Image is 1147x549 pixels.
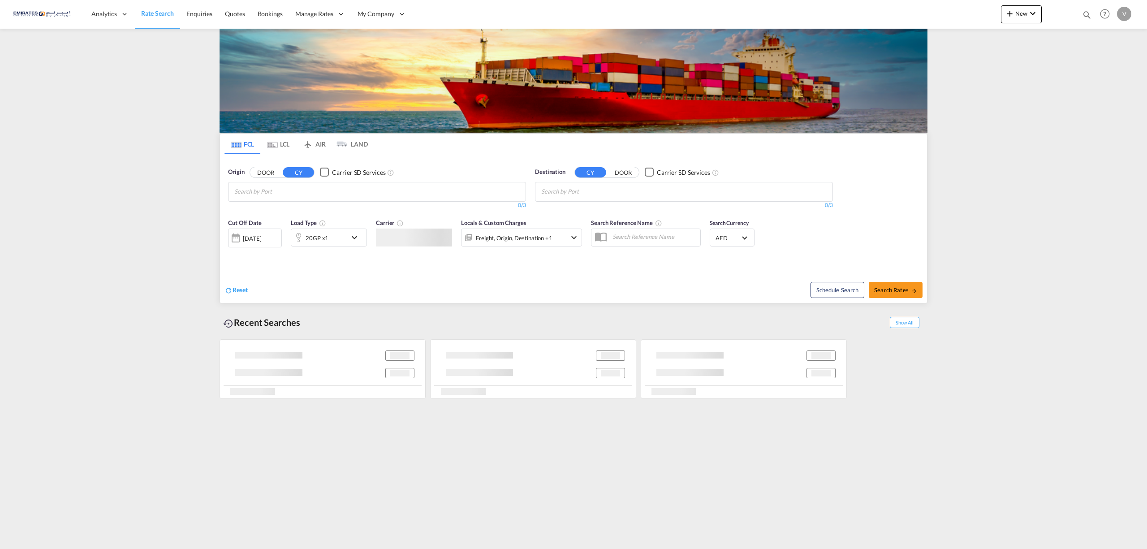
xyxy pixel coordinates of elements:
md-chips-wrap: Chips container with autocompletion. Enter the text area, type text to search, and then use the u... [233,182,323,199]
input: Chips input. [234,185,319,199]
span: Locals & Custom Charges [461,219,526,226]
span: Destination [535,168,565,177]
span: Show All [890,317,919,328]
div: 0/3 [228,202,526,209]
div: Help [1097,6,1117,22]
span: Carrier [376,219,404,226]
md-chips-wrap: Chips container with autocompletion. Enter the text area, type text to search, and then use the u... [540,182,630,199]
md-tab-item: FCL [224,134,260,154]
md-icon: icon-plus 400-fg [1005,8,1015,19]
md-icon: icon-chevron-down [349,232,364,243]
div: [DATE] [243,234,261,242]
div: V [1117,7,1131,21]
div: OriginDOOR CY Checkbox No InkUnchecked: Search for CY (Container Yard) services for all selected ... [220,154,927,303]
span: AED [716,234,741,242]
button: Search Ratesicon-arrow-right [869,282,923,298]
md-icon: The selected Trucker/Carrierwill be displayed in the rate results If the rates are from another f... [397,220,404,227]
md-select: Select Currency: د.إ AEDUnited Arab Emirates Dirham [715,231,750,244]
span: New [1005,10,1038,17]
div: 20GP x1icon-chevron-down [291,229,367,246]
md-icon: icon-backup-restore [223,318,234,329]
div: Carrier SD Services [332,168,385,177]
span: Search Currency [710,220,749,226]
md-icon: icon-chevron-down [569,232,579,243]
span: Search Reference Name [591,219,662,226]
div: 20GP x1 [306,232,328,244]
button: DOOR [608,167,639,177]
span: Reset [233,286,248,294]
md-tab-item: LCL [260,134,296,154]
md-icon: icon-chevron-down [1027,8,1038,19]
div: Recent Searches [220,312,304,333]
md-checkbox: Checkbox No Ink [645,168,710,177]
div: 0/3 [535,202,833,209]
span: My Company [358,9,394,18]
span: Help [1097,6,1113,22]
md-checkbox: Checkbox No Ink [320,168,385,177]
span: Bookings [258,10,283,17]
span: Enquiries [186,10,212,17]
md-icon: Unchecked: Search for CY (Container Yard) services for all selected carriers.Checked : Search for... [387,169,394,176]
md-icon: icon-arrow-right [911,288,917,294]
span: Rate Search [141,9,174,17]
div: Freight Origin Destination Factory Stuffing [476,232,552,244]
input: Chips input. [541,185,626,199]
span: Origin [228,168,244,177]
img: LCL+%26+FCL+BACKGROUND.png [220,29,927,133]
button: Note: By default Schedule search will only considerorigin ports, destination ports and cut off da... [811,282,864,298]
span: Quotes [225,10,245,17]
md-icon: icon-information-outline [319,220,326,227]
md-icon: icon-refresh [224,286,233,294]
input: Search Reference Name [608,230,700,243]
md-icon: Your search will be saved by the below given name [655,220,662,227]
span: Load Type [291,219,326,226]
button: CY [575,167,606,177]
span: Analytics [91,9,117,18]
div: Carrier SD Services [657,168,710,177]
md-icon: Unchecked: Search for CY (Container Yard) services for all selected carriers.Checked : Search for... [712,169,719,176]
div: icon-refreshReset [224,285,248,295]
span: Manage Rates [295,9,333,18]
md-tab-item: AIR [296,134,332,154]
div: [DATE] [228,229,282,247]
button: icon-plus 400-fgNewicon-chevron-down [1001,5,1042,23]
md-datepicker: Select [228,246,235,259]
md-tab-item: LAND [332,134,368,154]
span: Cut Off Date [228,219,262,226]
md-pagination-wrapper: Use the left and right arrow keys to navigate between tabs [224,134,368,154]
span: Search Rates [874,286,917,294]
md-icon: icon-airplane [302,139,313,146]
md-icon: icon-magnify [1082,10,1092,20]
div: Freight Origin Destination Factory Stuffingicon-chevron-down [461,229,582,246]
button: CY [283,167,314,177]
img: c67187802a5a11ec94275b5db69a26e6.png [13,4,74,24]
button: DOOR [250,167,281,177]
div: icon-magnify [1082,10,1092,23]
